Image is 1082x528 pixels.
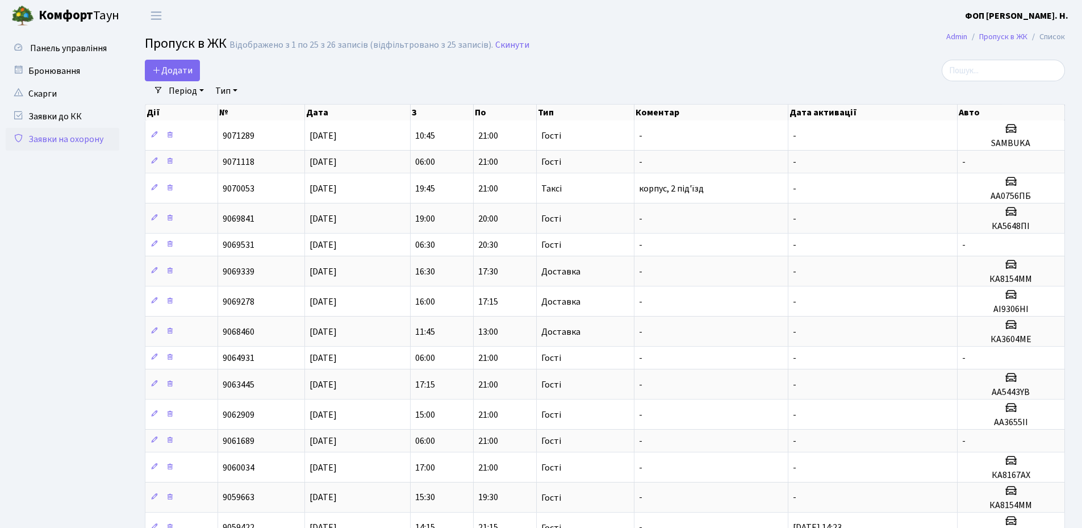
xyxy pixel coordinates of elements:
[793,130,796,142] span: -
[415,462,435,474] span: 17:00
[1027,31,1065,43] li: Список
[310,379,337,391] span: [DATE]
[541,380,561,389] span: Гості
[211,81,242,101] a: Тип
[310,435,337,447] span: [DATE]
[478,409,498,421] span: 21:00
[639,326,642,338] span: -
[6,37,119,60] a: Панель управління
[30,42,107,55] span: Панель управління
[223,379,254,391] span: 9063445
[478,492,498,504] span: 19:30
[639,156,642,168] span: -
[415,182,435,195] span: 19:45
[793,239,796,251] span: -
[541,157,561,167] span: Гості
[478,239,498,251] span: 20:30
[39,6,93,24] b: Комфорт
[962,334,1060,345] h5: КА3604МЕ
[218,105,305,120] th: №
[639,265,642,278] span: -
[962,387,1060,398] h5: АА5443YB
[415,265,435,278] span: 16:30
[478,265,498,278] span: 17:30
[541,410,561,419] span: Гості
[962,435,966,447] span: -
[223,435,254,447] span: 9061689
[6,128,119,151] a: Заявки на охорону
[415,156,435,168] span: 06:00
[223,239,254,251] span: 9069531
[962,239,966,251] span: -
[415,492,435,504] span: 15:30
[478,296,498,308] span: 17:15
[541,493,561,502] span: Гості
[639,130,642,142] span: -
[541,463,561,472] span: Гості
[929,25,1082,49] nav: breadcrumb
[962,274,1060,285] h5: КА8154ММ
[415,213,435,225] span: 19:00
[965,10,1068,22] b: ФОП [PERSON_NAME]. Н.
[310,462,337,474] span: [DATE]
[478,379,498,391] span: 21:00
[639,462,642,474] span: -
[793,213,796,225] span: -
[793,409,796,421] span: -
[478,435,498,447] span: 21:00
[310,352,337,364] span: [DATE]
[541,297,580,306] span: Доставка
[962,352,966,364] span: -
[229,40,493,51] div: Відображено з 1 по 25 з 26 записів (відфільтровано з 25 записів).
[962,500,1060,511] h5: КА8154ММ
[145,60,200,81] a: Додати
[310,326,337,338] span: [DATE]
[958,105,1065,120] th: Авто
[495,40,529,51] a: Скинути
[310,492,337,504] span: [DATE]
[310,265,337,278] span: [DATE]
[223,326,254,338] span: 9068460
[478,352,498,364] span: 21:00
[478,462,498,474] span: 21:00
[11,5,34,27] img: logo.png
[537,105,635,120] th: Тип
[946,31,967,43] a: Admin
[305,105,411,120] th: Дата
[142,6,170,25] button: Переключити навігацію
[639,213,642,225] span: -
[415,379,435,391] span: 17:15
[223,182,254,195] span: 9070053
[541,214,561,223] span: Гості
[793,156,796,168] span: -
[962,191,1060,202] h5: АА0756ПБ
[478,326,498,338] span: 13:00
[541,267,580,276] span: Доставка
[793,182,796,195] span: -
[411,105,474,120] th: З
[223,409,254,421] span: 9062909
[223,296,254,308] span: 9069278
[223,462,254,474] span: 9060034
[6,105,119,128] a: Заявки до КК
[639,296,642,308] span: -
[793,296,796,308] span: -
[415,352,435,364] span: 06:00
[39,6,119,26] span: Таун
[541,131,561,140] span: Гості
[474,105,537,120] th: По
[6,82,119,105] a: Скарги
[152,64,193,77] span: Додати
[793,265,796,278] span: -
[223,130,254,142] span: 9071289
[223,265,254,278] span: 9069339
[793,326,796,338] span: -
[962,304,1060,315] h5: АІ9306НІ
[478,156,498,168] span: 21:00
[310,130,337,142] span: [DATE]
[793,435,796,447] span: -
[6,60,119,82] a: Бронювання
[310,296,337,308] span: [DATE]
[793,379,796,391] span: -
[962,138,1060,149] h5: SAMBUKA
